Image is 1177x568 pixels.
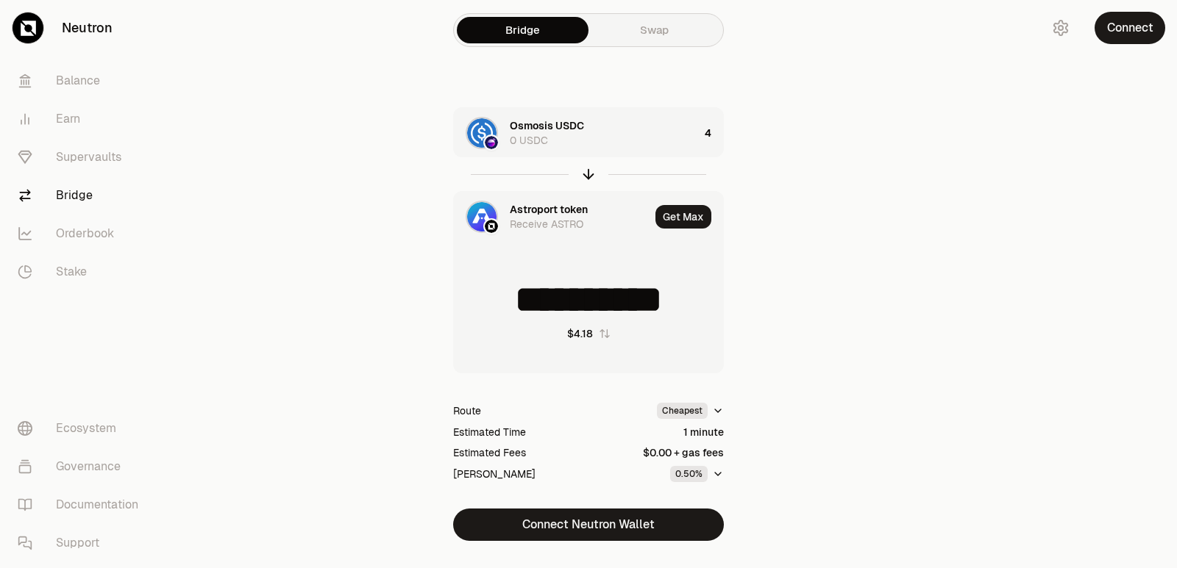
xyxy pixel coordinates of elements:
[705,108,723,158] div: 4
[6,447,159,486] a: Governance
[6,524,159,562] a: Support
[6,409,159,447] a: Ecosystem
[6,176,159,215] a: Bridge
[6,138,159,176] a: Supervaults
[453,425,526,439] div: Estimated Time
[6,100,159,138] a: Earn
[657,403,724,419] button: Cheapest
[6,62,159,100] a: Balance
[6,215,159,253] a: Orderbook
[510,133,548,148] div: 0 USDC
[670,466,708,482] div: 0.50%
[510,118,584,133] div: Osmosis USDC
[453,508,724,541] button: Connect Neutron Wallet
[453,403,481,418] div: Route
[485,220,498,233] img: Neutron Logo
[510,202,588,217] div: Astroport token
[670,466,724,482] button: 0.50%
[643,445,724,460] div: $0.00 + gas fees
[510,217,583,231] div: Receive ASTRO
[467,202,497,231] img: ASTRO Logo
[454,108,723,158] button: USDC LogoOsmosis LogoOsmosis USDC0 USDC4
[683,425,724,439] div: 1 minute
[567,326,593,341] div: $4.18
[457,17,588,43] a: Bridge
[1095,12,1165,44] button: Connect
[567,326,611,341] button: $4.18
[453,445,526,460] div: Estimated Fees
[454,192,650,242] div: ASTRO LogoNeutron LogoAstroport tokenReceive ASTRO
[485,136,498,149] img: Osmosis Logo
[655,205,711,229] button: Get Max
[453,467,536,481] div: [PERSON_NAME]
[6,253,159,291] a: Stake
[6,486,159,524] a: Documentation
[467,118,497,148] img: USDC Logo
[454,108,699,158] div: USDC LogoOsmosis LogoOsmosis USDC0 USDC
[657,403,708,419] div: Cheapest
[588,17,720,43] a: Swap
